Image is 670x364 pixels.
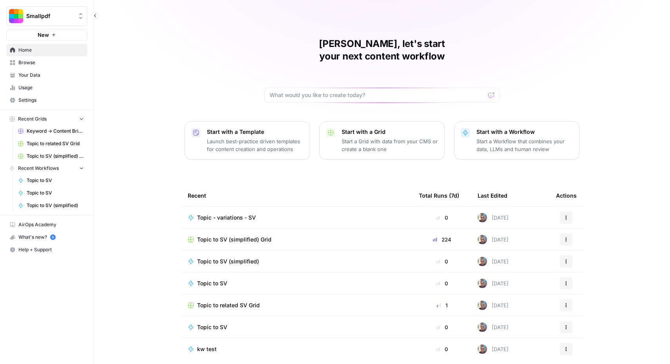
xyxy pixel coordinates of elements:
div: 224 [419,236,465,243]
div: Last Edited [478,185,507,206]
span: Smallpdf [26,12,74,20]
span: Topic to SV [27,177,84,184]
p: Start with a Grid [342,128,438,136]
button: New [6,29,87,41]
button: Start with a GridStart a Grid with data from your CMS or create a blank one [319,121,445,160]
span: AirOps Academy [18,221,84,228]
img: 12lpmarulu2z3pnc3j6nly8e5680 [478,301,487,310]
a: Topic to SV [188,279,406,287]
a: Keyword -> Content Brief -> Article [14,125,87,137]
div: [DATE] [478,323,509,332]
span: Topic to SV (simplified) [27,202,84,209]
a: 5 [50,234,56,240]
span: Settings [18,97,84,104]
span: Home [18,47,84,54]
a: Topic to related SV Grid [14,137,87,150]
span: Topic to SV (simplified) Grid [197,236,272,243]
img: 12lpmarulu2z3pnc3j6nly8e5680 [478,213,487,222]
span: kw test [197,345,217,353]
div: What's new? [7,231,87,243]
div: [DATE] [478,279,509,288]
input: What would you like to create today? [270,91,485,99]
a: Topic - variations - SV [188,214,406,222]
a: Topic to SV (simplified) Grid [188,236,406,243]
span: New [38,31,49,39]
span: Help + Support [18,246,84,253]
p: Start with a Template [207,128,303,136]
div: 0 [419,279,465,287]
button: Start with a WorkflowStart a Workflow that combines your data, LLMs and human review [454,121,579,160]
div: 0 [419,214,465,222]
div: Actions [556,185,577,206]
span: Usage [18,84,84,91]
a: Your Data [6,69,87,81]
a: Settings [6,94,87,106]
button: Workspace: Smallpdf [6,6,87,26]
span: Topic to SV (simplified) [197,258,259,265]
button: Help + Support [6,243,87,256]
p: Start with a Workflow [476,128,573,136]
img: Smallpdf Logo [9,9,23,23]
span: Recent Grids [18,115,47,123]
span: Topic to SV [197,279,227,287]
div: 1 [419,301,465,309]
span: Topic to SV [27,189,84,196]
div: 0 [419,258,465,265]
a: Topic to SV (simplified) [14,199,87,212]
a: Topic to SV (simplified) Grid [14,150,87,162]
a: Topic to related SV Grid [188,301,406,309]
button: Recent Grids [6,113,87,125]
img: 12lpmarulu2z3pnc3j6nly8e5680 [478,235,487,244]
span: Topic to SV [197,323,227,331]
p: Launch best-practice driven templates for content creation and operations [207,137,303,153]
img: 12lpmarulu2z3pnc3j6nly8e5680 [478,279,487,288]
div: [DATE] [478,213,509,222]
h1: [PERSON_NAME], let's start your next content workflow [264,38,500,63]
a: Topic to SV [14,174,87,187]
span: Topic to related SV Grid [197,301,260,309]
img: 12lpmarulu2z3pnc3j6nly8e5680 [478,323,487,332]
div: [DATE] [478,344,509,354]
span: Topic to related SV Grid [27,140,84,147]
div: Recent [188,185,406,206]
a: Browse [6,56,87,69]
a: Topic to SV (simplified) [188,258,406,265]
div: [DATE] [478,301,509,310]
a: Topic to SV [14,187,87,199]
a: Usage [6,81,87,94]
span: Browse [18,59,84,66]
span: Keyword -> Content Brief -> Article [27,128,84,135]
div: 0 [419,345,465,353]
p: Start a Workflow that combines your data, LLMs and human review [476,137,573,153]
button: What's new? 5 [6,231,87,243]
span: Recent Workflows [18,165,59,172]
p: Start a Grid with data from your CMS or create a blank one [342,137,438,153]
img: 12lpmarulu2z3pnc3j6nly8e5680 [478,344,487,354]
div: 0 [419,323,465,331]
div: Total Runs (7d) [419,185,459,206]
div: [DATE] [478,257,509,266]
button: Start with a TemplateLaunch best-practice driven templates for content creation and operations [185,121,310,160]
a: kw test [188,345,406,353]
span: Your Data [18,72,84,79]
div: [DATE] [478,235,509,244]
button: Recent Workflows [6,162,87,174]
text: 5 [52,235,54,239]
span: Topic to SV (simplified) Grid [27,153,84,160]
span: Topic - variations - SV [197,214,256,222]
a: Home [6,44,87,56]
img: 12lpmarulu2z3pnc3j6nly8e5680 [478,257,487,266]
a: Topic to SV [188,323,406,331]
a: AirOps Academy [6,218,87,231]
